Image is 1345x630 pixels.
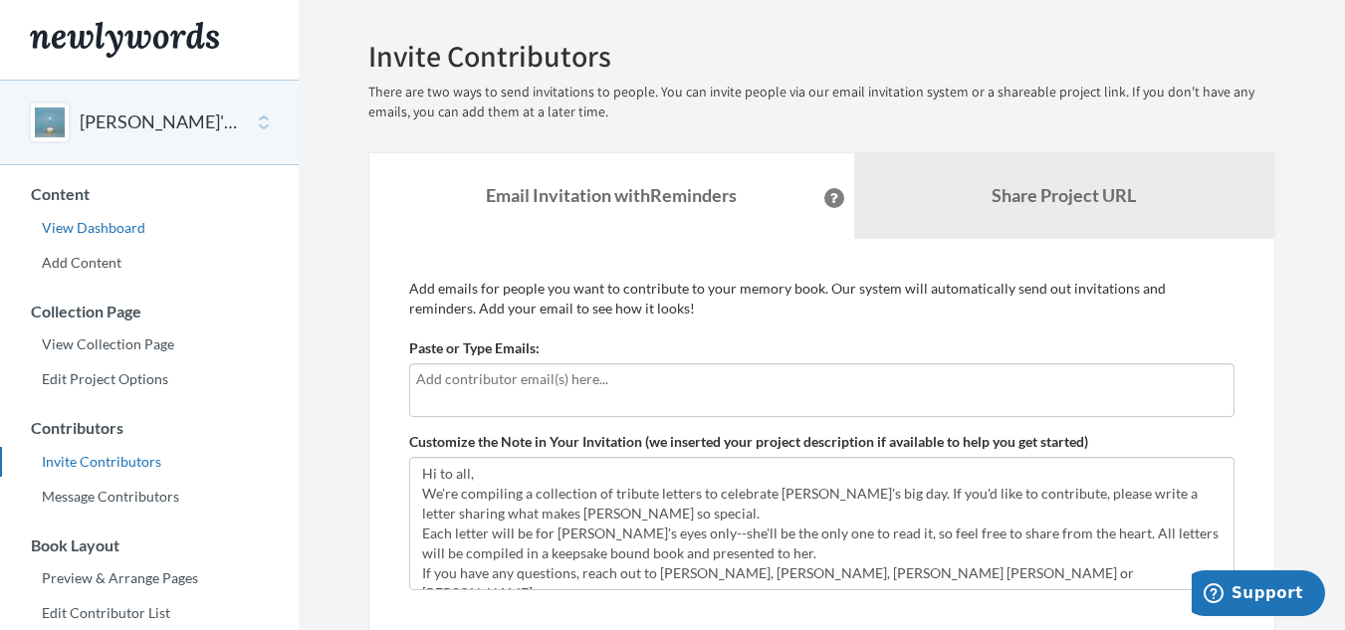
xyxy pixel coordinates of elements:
[992,184,1136,206] b: Share Project URL
[80,109,241,135] button: [PERSON_NAME]'s 70th Birthday
[1192,570,1325,620] iframe: Opens a widget where you can chat to one of our agents
[486,184,737,206] strong: Email Invitation with Reminders
[409,338,540,358] label: Paste or Type Emails:
[409,432,1088,452] label: Customize the Note in Your Invitation (we inserted your project description if available to help ...
[1,419,299,437] h3: Contributors
[30,22,219,58] img: Newlywords logo
[368,40,1275,73] h2: Invite Contributors
[368,83,1275,122] p: There are two ways to send invitations to people. You can invite people via our email invitation ...
[409,457,1234,590] textarea: Hi to all, We're compiling a collection of tribute letters to celebrate [PERSON_NAME]'s big day. ...
[409,279,1234,318] p: Add emails for people you want to contribute to your memory book. Our system will automatically s...
[1,536,299,554] h3: Book Layout
[416,368,1228,390] input: Add contributor email(s) here...
[1,185,299,203] h3: Content
[1,303,299,320] h3: Collection Page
